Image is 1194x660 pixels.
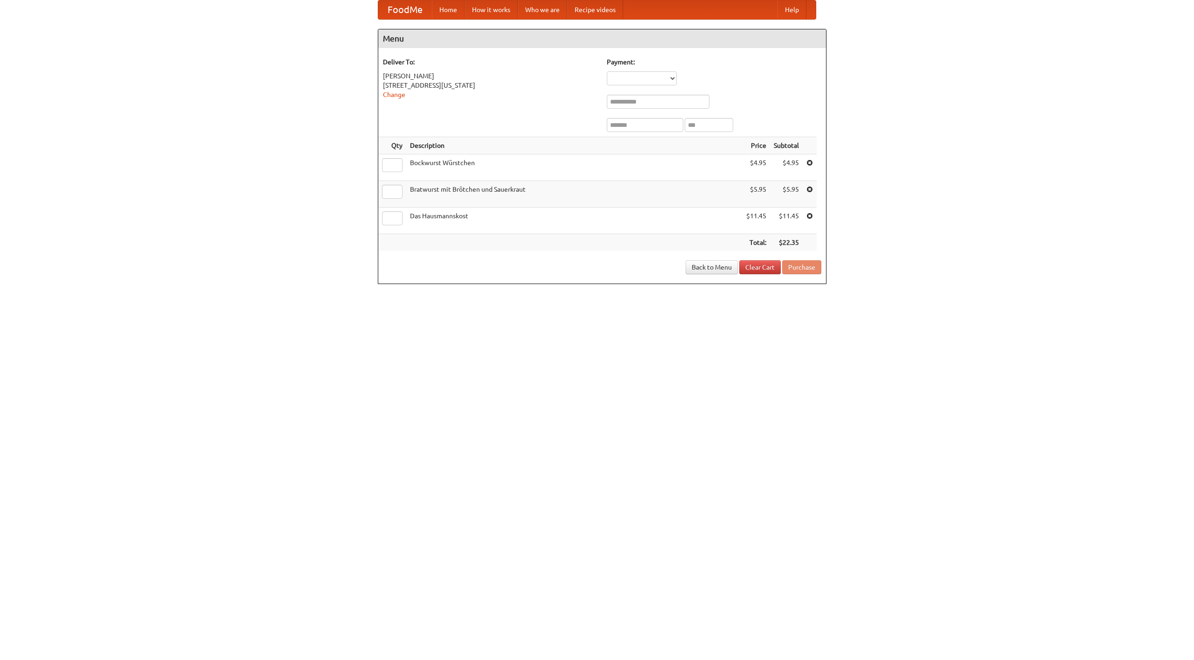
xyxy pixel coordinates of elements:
[432,0,465,19] a: Home
[770,137,803,154] th: Subtotal
[770,154,803,181] td: $4.95
[686,260,738,274] a: Back to Menu
[607,57,821,67] h5: Payment:
[743,137,770,154] th: Price
[406,208,743,234] td: Das Hausmannskost
[770,208,803,234] td: $11.45
[743,181,770,208] td: $5.95
[383,71,597,81] div: [PERSON_NAME]
[383,57,597,67] h5: Deliver To:
[406,154,743,181] td: Bockwurst Würstchen
[383,81,597,90] div: [STREET_ADDRESS][US_STATE]
[383,91,405,98] a: Change
[770,234,803,251] th: $22.35
[770,181,803,208] td: $5.95
[378,137,406,154] th: Qty
[739,260,781,274] a: Clear Cart
[518,0,567,19] a: Who we are
[743,208,770,234] td: $11.45
[777,0,806,19] a: Help
[743,154,770,181] td: $4.95
[406,181,743,208] td: Bratwurst mit Brötchen und Sauerkraut
[782,260,821,274] button: Purchase
[465,0,518,19] a: How it works
[567,0,623,19] a: Recipe videos
[378,29,826,48] h4: Menu
[743,234,770,251] th: Total:
[378,0,432,19] a: FoodMe
[406,137,743,154] th: Description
